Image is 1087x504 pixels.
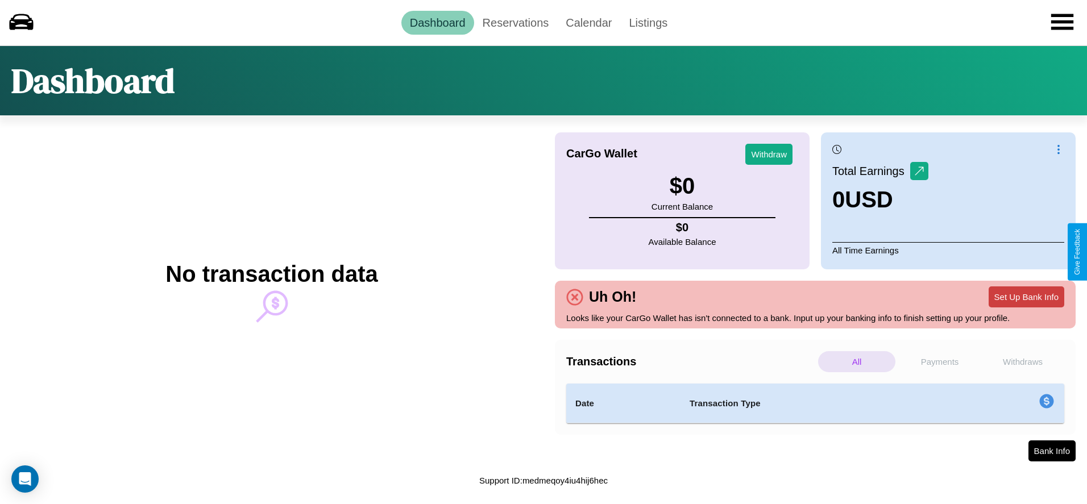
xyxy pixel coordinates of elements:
[566,355,815,368] h4: Transactions
[989,286,1064,307] button: Set Up Bank Info
[984,351,1061,372] p: Withdraws
[583,289,642,305] h4: Uh Oh!
[832,187,928,213] h3: 0 USD
[575,397,671,410] h4: Date
[566,147,637,160] h4: CarGo Wallet
[649,221,716,234] h4: $ 0
[566,310,1064,326] p: Looks like your CarGo Wallet has isn't connected to a bank. Input up your banking info to finish ...
[832,242,1064,258] p: All Time Earnings
[566,384,1064,423] table: simple table
[1073,229,1081,275] div: Give Feedback
[745,144,793,165] button: Withdraw
[479,473,608,488] p: Support ID: medmeqoy4iu4hij6hec
[652,173,713,199] h3: $ 0
[557,11,620,35] a: Calendar
[690,397,947,410] h4: Transaction Type
[652,199,713,214] p: Current Balance
[474,11,558,35] a: Reservations
[620,11,676,35] a: Listings
[649,234,716,249] p: Available Balance
[832,161,910,181] p: Total Earnings
[11,57,175,104] h1: Dashboard
[11,465,39,493] div: Open Intercom Messenger
[401,11,474,35] a: Dashboard
[165,261,377,287] h2: No transaction data
[901,351,978,372] p: Payments
[818,351,895,372] p: All
[1028,440,1076,461] button: Bank Info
